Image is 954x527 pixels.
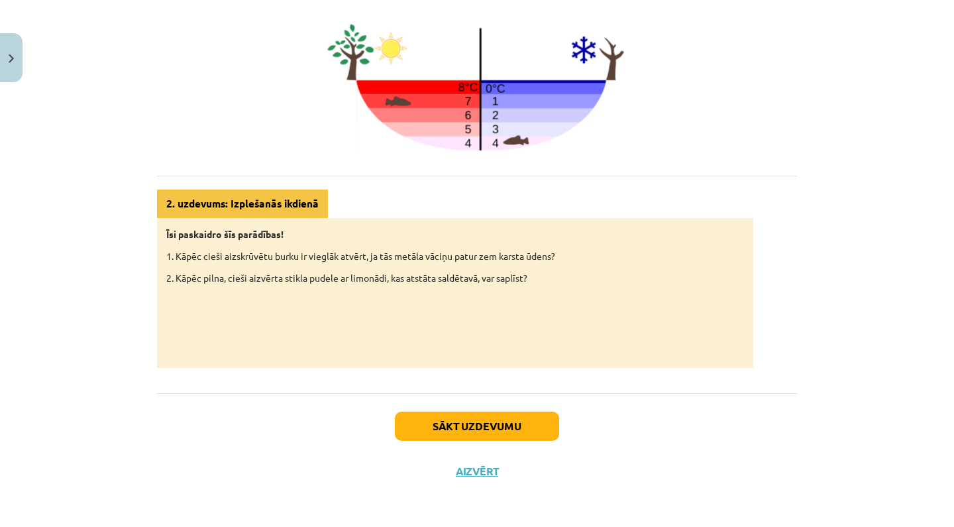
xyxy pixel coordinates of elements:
[166,249,744,263] p: 1. Kāpēc cieši aizskrūvētu burku ir vieglāk atvērt, ja tās metāla vāciņu patur zem karsta ūdens?
[9,54,14,63] img: icon-close-lesson-0947bae3869378f0d4975bcd49f059093ad1ed9edebbc8119c70593378902aed.svg
[166,197,319,210] strong: 2. uzdevums: Izplešanās ikdienā
[166,271,744,285] p: 2. Kāpēc pilna, cieši aizvērta stikla pudele ar limonādi, kas atstāta saldētavā, var saplīst?
[166,228,284,240] strong: Īsi paskaidro šīs parādības!
[395,412,559,441] button: Sākt uzdevumu
[166,293,744,347] iframe: 2. uzdevums
[452,465,502,478] button: Aizvērt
